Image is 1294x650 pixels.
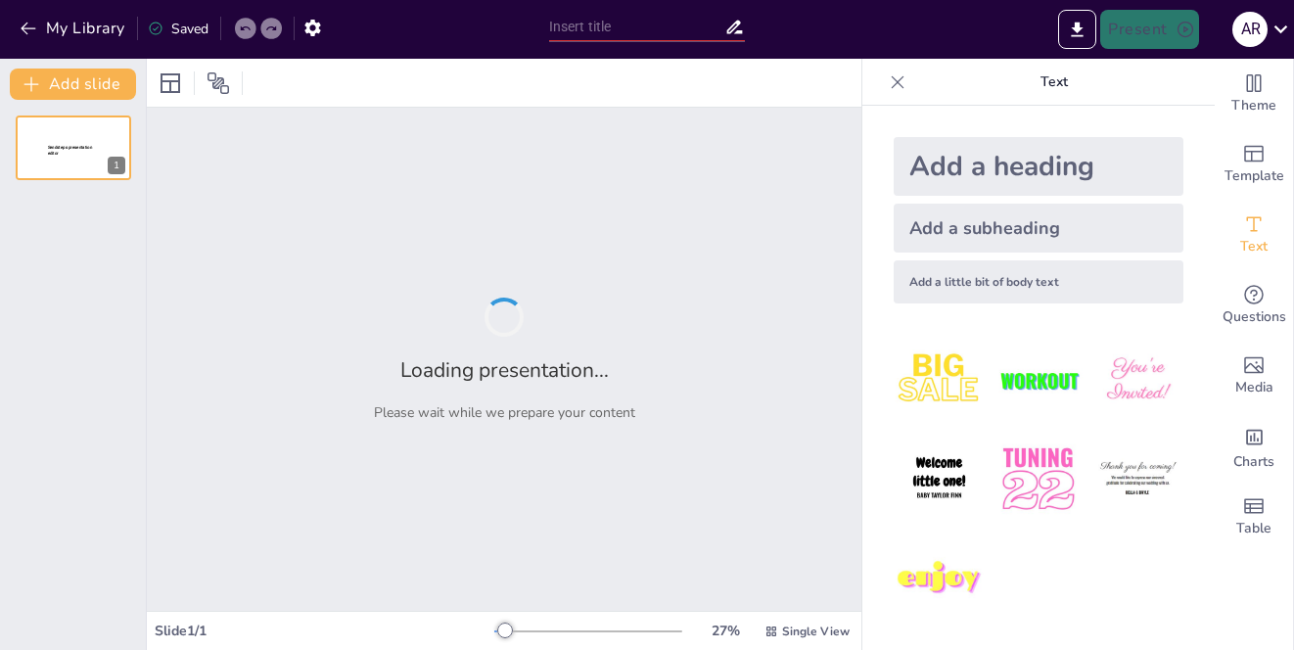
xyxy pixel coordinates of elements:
div: Get real-time input from your audience [1215,270,1293,341]
span: Sendsteps presentation editor [48,145,92,156]
img: 4.jpeg [894,434,985,525]
div: Add charts and graphs [1215,411,1293,482]
button: Add slide [10,69,136,100]
img: 7.jpeg [894,534,985,625]
div: Add a little bit of body text [894,260,1183,303]
button: A R [1232,10,1268,49]
span: Template [1225,165,1284,187]
span: Theme [1231,95,1276,116]
button: Export to PowerPoint [1058,10,1096,49]
div: Add images, graphics, shapes or video [1215,341,1293,411]
span: Media [1235,377,1273,398]
div: 1 [16,116,131,180]
span: Single View [782,624,850,639]
span: Charts [1233,451,1274,473]
input: Insert title [549,13,724,41]
div: A R [1232,12,1268,47]
div: Change the overall theme [1215,59,1293,129]
div: Add ready made slides [1215,129,1293,200]
p: Text [913,59,1195,106]
p: Please wait while we prepare your content [374,403,635,422]
div: Slide 1 / 1 [155,622,494,640]
img: 6.jpeg [1092,434,1183,525]
img: 5.jpeg [993,434,1084,525]
img: 3.jpeg [1092,335,1183,426]
div: Add a heading [894,137,1183,196]
span: Questions [1223,306,1286,328]
img: 2.jpeg [993,335,1084,426]
div: Add a subheading [894,204,1183,253]
span: Position [207,71,230,95]
div: Layout [155,68,186,99]
button: My Library [15,13,133,44]
span: Text [1240,236,1268,257]
span: Table [1236,518,1271,539]
div: 1 [108,157,125,174]
img: 1.jpeg [894,335,985,426]
div: Add a table [1215,482,1293,552]
div: Saved [148,20,208,38]
div: Add text boxes [1215,200,1293,270]
h2: Loading presentation... [400,356,609,384]
div: 27 % [702,622,749,640]
button: Present [1100,10,1198,49]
